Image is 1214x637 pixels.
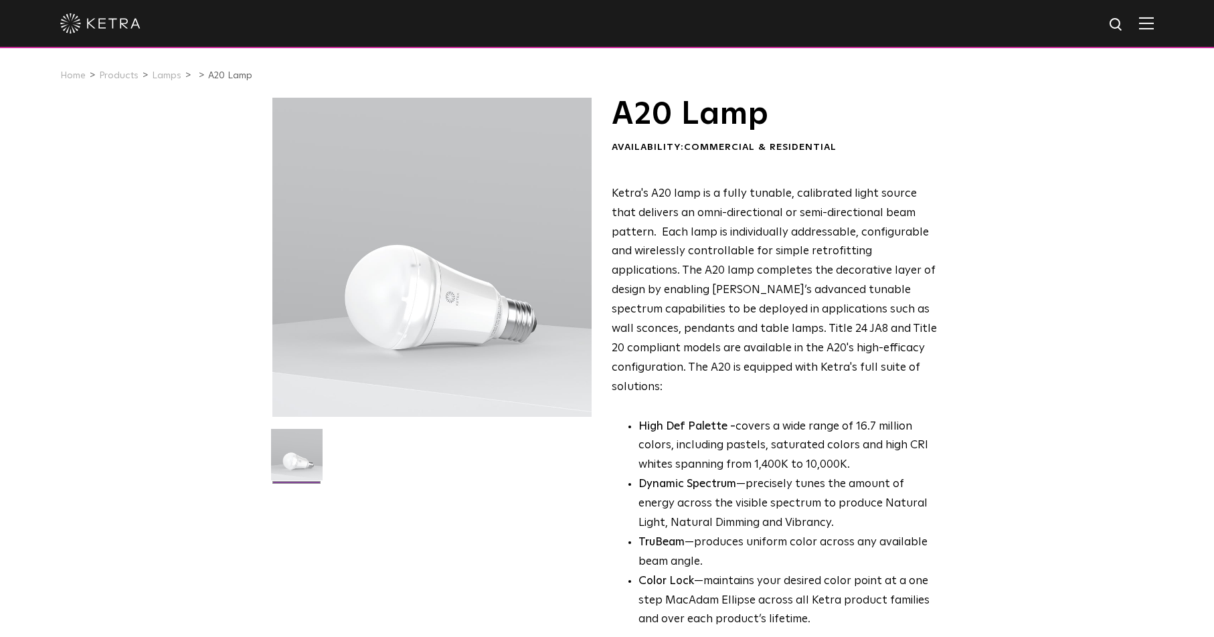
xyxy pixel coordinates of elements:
div: Availability: [612,141,938,155]
a: A20 Lamp [208,71,252,80]
span: Ketra's A20 lamp is a fully tunable, calibrated light source that delivers an omni-directional or... [612,188,937,393]
img: search icon [1108,17,1125,33]
img: A20-Lamp-2021-Web-Square [271,429,323,490]
h1: A20 Lamp [612,98,938,131]
img: Hamburger%20Nav.svg [1139,17,1154,29]
span: Commercial & Residential [684,143,837,152]
a: Products [99,71,139,80]
a: Home [60,71,86,80]
img: ketra-logo-2019-white [60,13,141,33]
li: —precisely tunes the amount of energy across the visible spectrum to produce Natural Light, Natur... [638,475,938,533]
strong: Color Lock [638,575,694,587]
strong: High Def Palette - [638,421,735,432]
li: —produces uniform color across any available beam angle. [638,533,938,572]
strong: Dynamic Spectrum [638,478,736,490]
strong: TruBeam [638,537,685,548]
a: Lamps [152,71,181,80]
li: —maintains your desired color point at a one step MacAdam Ellipse across all Ketra product famili... [638,572,938,630]
p: covers a wide range of 16.7 million colors, including pastels, saturated colors and high CRI whit... [638,418,938,476]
